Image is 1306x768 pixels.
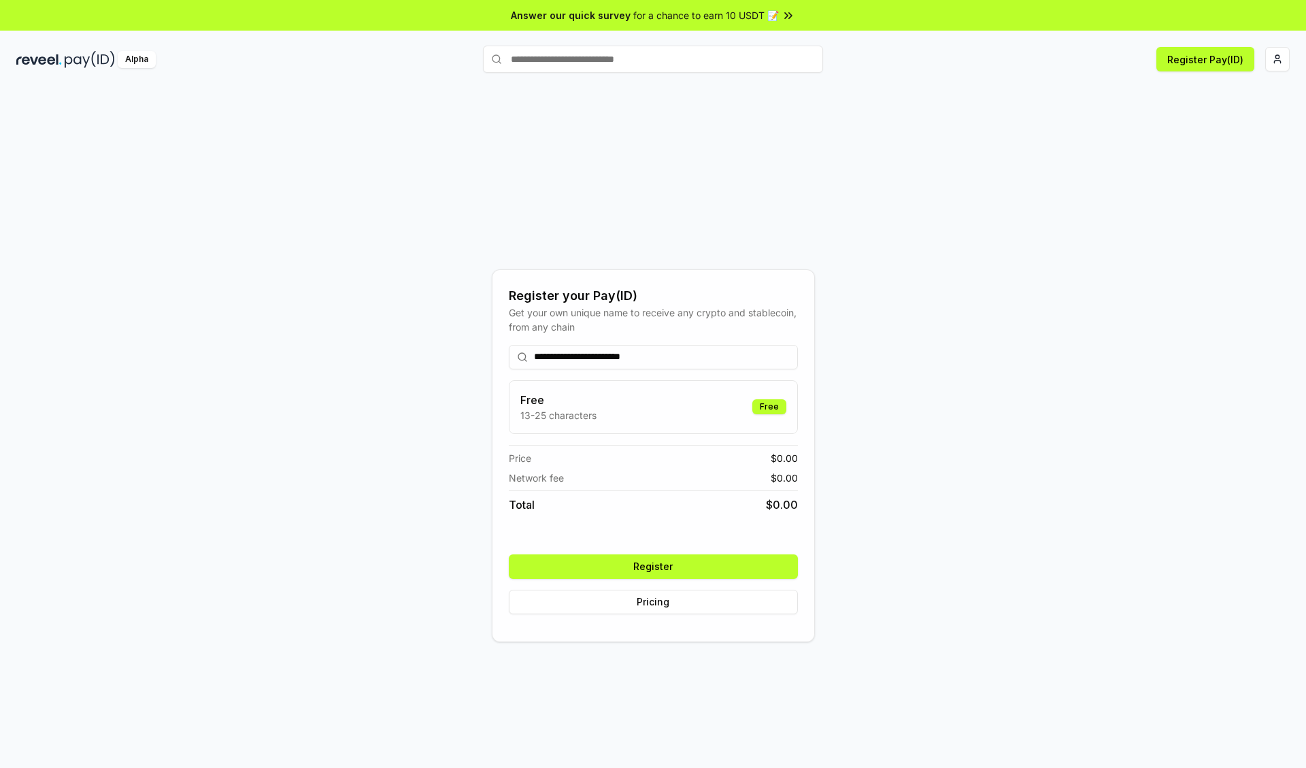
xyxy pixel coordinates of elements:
[16,51,62,68] img: reveel_dark
[771,471,798,485] span: $ 0.00
[520,392,597,408] h3: Free
[1156,47,1254,71] button: Register Pay(ID)
[509,305,798,334] div: Get your own unique name to receive any crypto and stablecoin, from any chain
[509,497,535,513] span: Total
[65,51,115,68] img: pay_id
[118,51,156,68] div: Alpha
[509,451,531,465] span: Price
[520,408,597,422] p: 13-25 characters
[509,286,798,305] div: Register your Pay(ID)
[752,399,786,414] div: Free
[771,451,798,465] span: $ 0.00
[766,497,798,513] span: $ 0.00
[509,471,564,485] span: Network fee
[633,8,779,22] span: for a chance to earn 10 USDT 📝
[511,8,631,22] span: Answer our quick survey
[509,590,798,614] button: Pricing
[509,554,798,579] button: Register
